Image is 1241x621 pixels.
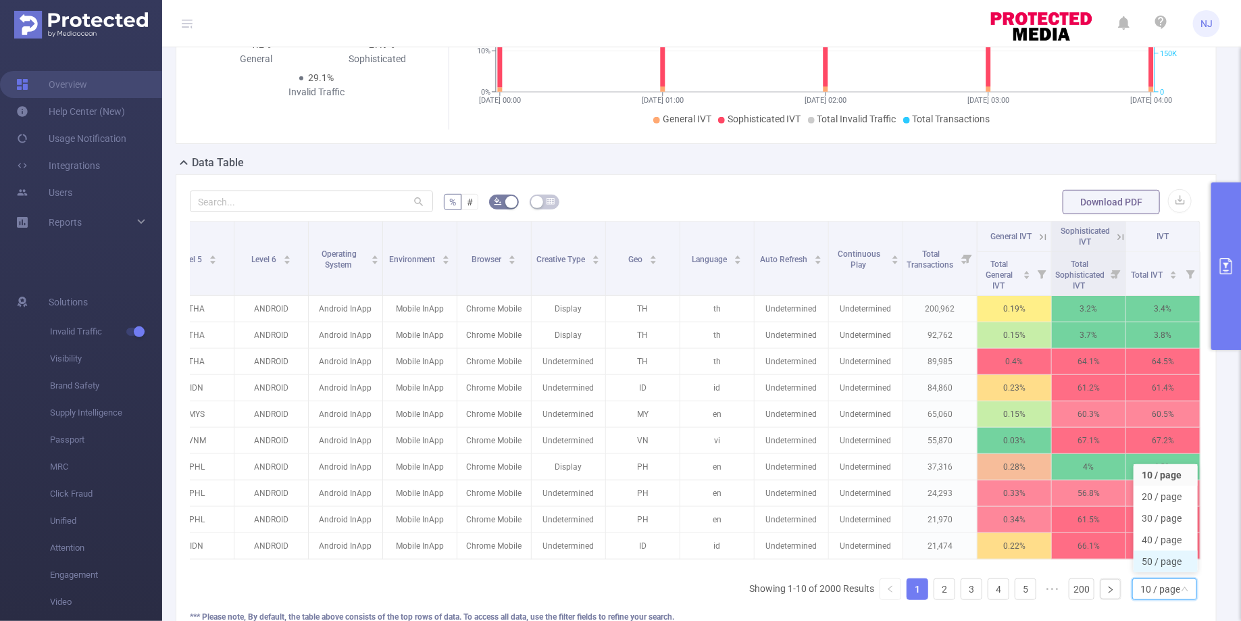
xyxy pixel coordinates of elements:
[16,179,72,206] a: Users
[457,428,531,453] p: Chrome Mobile
[988,578,1009,600] li: 4
[728,114,801,124] span: Sophisticated IVT
[829,401,903,427] p: Undetermined
[680,507,754,532] p: en
[383,322,457,348] p: Mobile InApp
[903,533,977,559] p: 21,474
[309,507,382,532] p: Android InApp
[749,578,874,600] li: Showing 1-10 of 2000 Results
[1126,454,1200,480] p: 4.3%
[934,578,955,600] li: 2
[457,480,531,506] p: Chrome Mobile
[1134,507,1198,529] li: 30 / page
[903,401,977,427] p: 65,060
[309,296,382,322] p: Android InApp
[1052,375,1125,401] p: 61.2%
[467,197,473,207] span: #
[838,249,881,270] span: Continuous Play
[160,480,234,506] p: PHL
[234,349,308,374] p: ANDROID
[606,349,680,374] p: TH
[1052,349,1125,374] p: 64.1%
[817,114,896,124] span: Total Invalid Traffic
[160,349,234,374] p: THA
[49,217,82,228] span: Reports
[383,533,457,559] p: Mobile InApp
[16,98,125,125] a: Help Center (New)
[234,533,308,559] p: ANDROID
[734,253,742,262] div: Sort
[1126,296,1200,322] p: 3.4%
[1052,480,1125,506] p: 56.8%
[606,375,680,401] p: ID
[1069,579,1094,599] a: 200
[50,426,162,453] span: Passport
[680,454,754,480] p: en
[1170,274,1177,278] i: icon: caret-down
[383,401,457,427] p: Mobile InApp
[967,96,1009,105] tspan: [DATE] 03:00
[532,428,605,453] p: Undetermined
[50,535,162,562] span: Attention
[50,318,162,345] span: Invalid Traffic
[509,259,516,263] i: icon: caret-down
[978,296,1051,322] p: 0.19%
[680,533,754,559] p: id
[680,349,754,374] p: th
[16,71,87,98] a: Overview
[692,255,730,264] span: Language
[16,125,126,152] a: Usage Notification
[283,259,290,263] i: icon: caret-down
[14,11,148,39] img: Protected Media
[1061,226,1110,247] span: Sophisticated IVT
[457,533,531,559] p: Chrome Mobile
[1132,270,1165,280] span: Total IVT
[1032,252,1051,295] i: Filter menu
[978,428,1051,453] p: 0.03%
[892,253,899,257] i: icon: caret-up
[1126,375,1200,401] p: 61.4%
[815,259,822,263] i: icon: caret-down
[309,72,334,83] span: 29.1%
[1069,578,1094,600] li: 200
[457,375,531,401] p: Chrome Mobile
[49,209,82,236] a: Reports
[160,454,234,480] p: PHL
[606,480,680,506] p: PH
[903,480,977,506] p: 24,293
[1130,96,1172,105] tspan: [DATE] 04:00
[903,375,977,401] p: 84,860
[442,253,450,257] i: icon: caret-up
[1126,401,1200,427] p: 60.5%
[1169,269,1177,277] div: Sort
[1023,274,1031,278] i: icon: caret-down
[755,507,828,532] p: Undetermined
[1052,322,1125,348] p: 3.7%
[383,375,457,401] p: Mobile InApp
[309,375,382,401] p: Android InApp
[829,428,903,453] p: Undetermined
[805,96,846,105] tspan: [DATE] 02:00
[1126,533,1200,559] p: 66.3%
[978,507,1051,532] p: 0.34%
[50,480,162,507] span: Click Fraud
[383,454,457,480] p: Mobile InApp
[309,349,382,374] p: Android InApp
[160,375,234,401] p: IDN
[209,259,216,263] i: icon: caret-down
[958,222,977,295] i: Filter menu
[1160,49,1177,58] tspan: 150K
[829,349,903,374] p: Undetermined
[160,322,234,348] p: THA
[680,480,754,506] p: en
[907,249,955,270] span: Total Transactions
[383,349,457,374] p: Mobile InApp
[663,114,711,124] span: General IVT
[978,401,1051,427] p: 0.15%
[1052,507,1125,532] p: 61.5%
[50,399,162,426] span: Supply Intelligence
[481,88,490,97] tspan: 0%
[1052,533,1125,559] p: 66.1%
[1052,401,1125,427] p: 60.3%
[606,428,680,453] p: VN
